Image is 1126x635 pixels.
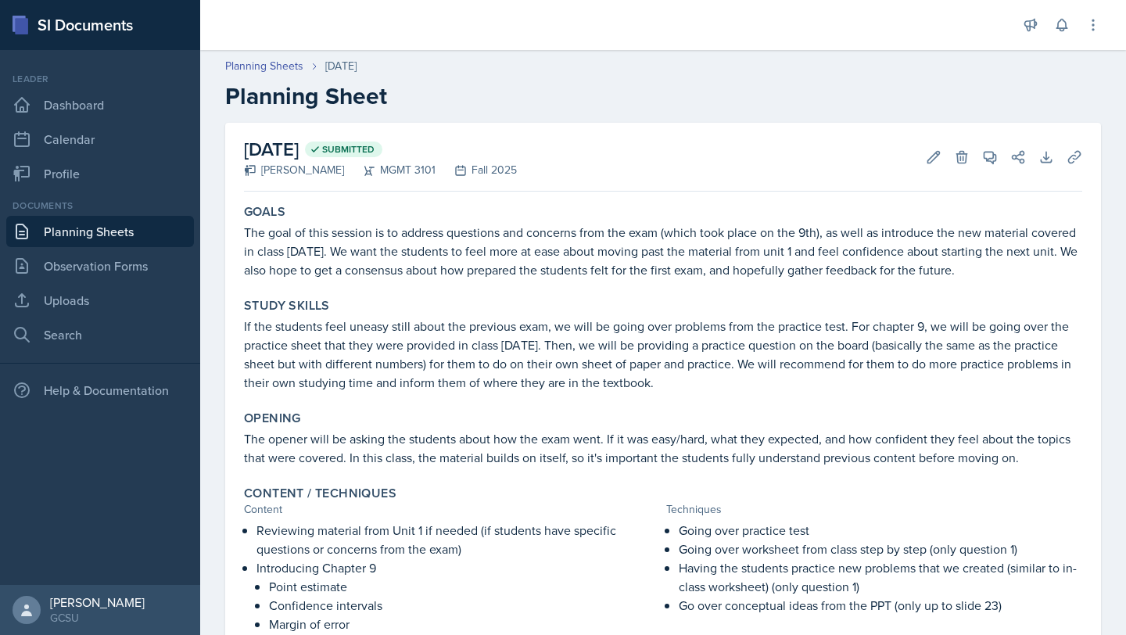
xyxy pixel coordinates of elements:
[679,521,1082,540] p: Going over practice test
[50,594,145,610] div: [PERSON_NAME]
[325,58,357,74] div: [DATE]
[244,501,660,518] div: Content
[244,204,285,220] label: Goals
[6,319,194,350] a: Search
[244,135,517,163] h2: [DATE]
[6,285,194,316] a: Uploads
[6,375,194,406] div: Help & Documentation
[244,162,344,178] div: [PERSON_NAME]
[225,82,1101,110] h2: Planning Sheet
[6,124,194,155] a: Calendar
[679,558,1082,596] p: Having the students practice new problems that we created (similar to in-class worksheet) (only q...
[225,58,303,74] a: Planning Sheets
[436,162,517,178] div: Fall 2025
[679,596,1082,615] p: Go over conceptual ideas from the PPT (only up to slide 23)
[244,486,396,501] label: Content / Techniques
[6,199,194,213] div: Documents
[269,577,660,596] p: Point estimate
[322,143,375,156] span: Submitted
[6,89,194,120] a: Dashboard
[6,216,194,247] a: Planning Sheets
[244,223,1082,279] p: The goal of this session is to address questions and concerns from the exam (which took place on ...
[244,317,1082,392] p: If the students feel uneasy still about the previous exam, we will be going over problems from th...
[256,558,660,577] p: Introducing Chapter 9
[666,501,1082,518] div: Techniques
[269,596,660,615] p: Confidence intervals
[50,610,145,626] div: GCSU
[6,72,194,86] div: Leader
[256,521,660,558] p: Reviewing material from Unit 1 if needed (if students have specific questions or concerns from th...
[6,158,194,189] a: Profile
[679,540,1082,558] p: Going over worksheet from class step by step (only question 1)
[244,298,330,314] label: Study Skills
[244,411,301,426] label: Opening
[344,162,436,178] div: MGMT 3101
[6,250,194,282] a: Observation Forms
[244,429,1082,467] p: The opener will be asking the students about how the exam went. If it was easy/hard, what they ex...
[269,615,660,633] p: Margin of error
